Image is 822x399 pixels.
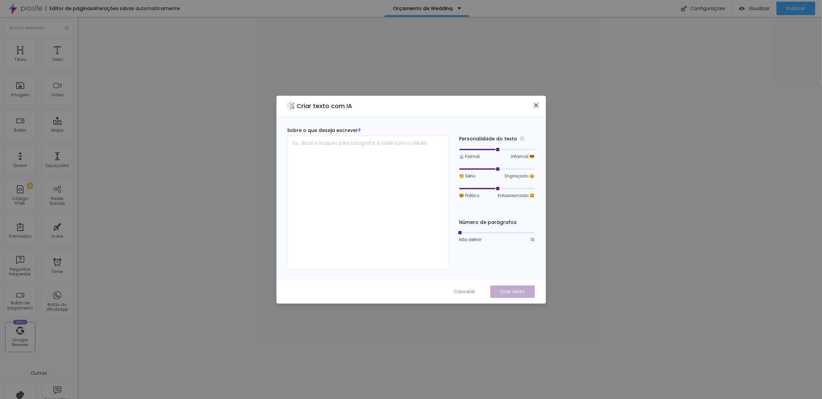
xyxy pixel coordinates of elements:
[532,102,540,109] button: Close
[511,154,535,160] span: Informal 😎
[459,237,482,243] span: Não definir
[459,193,480,199] span: 🤓 Prático
[490,286,535,298] button: Criar texto
[447,286,482,298] button: Cancelar
[297,101,353,110] h2: Criar texto com IA
[459,154,480,160] span: 👔 Formal
[459,219,535,226] div: Número de parágrafos
[531,237,535,243] span: 10
[534,103,539,108] span: close
[459,135,535,143] div: Personalidade do texto
[498,193,535,199] span: Entusiasmado 🤩
[505,173,535,179] span: Engraçado 😄
[287,127,449,134] div: Sobre o que deseja escrever?
[459,173,476,179] span: 🧐 Sério
[454,288,476,295] span: Cancelar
